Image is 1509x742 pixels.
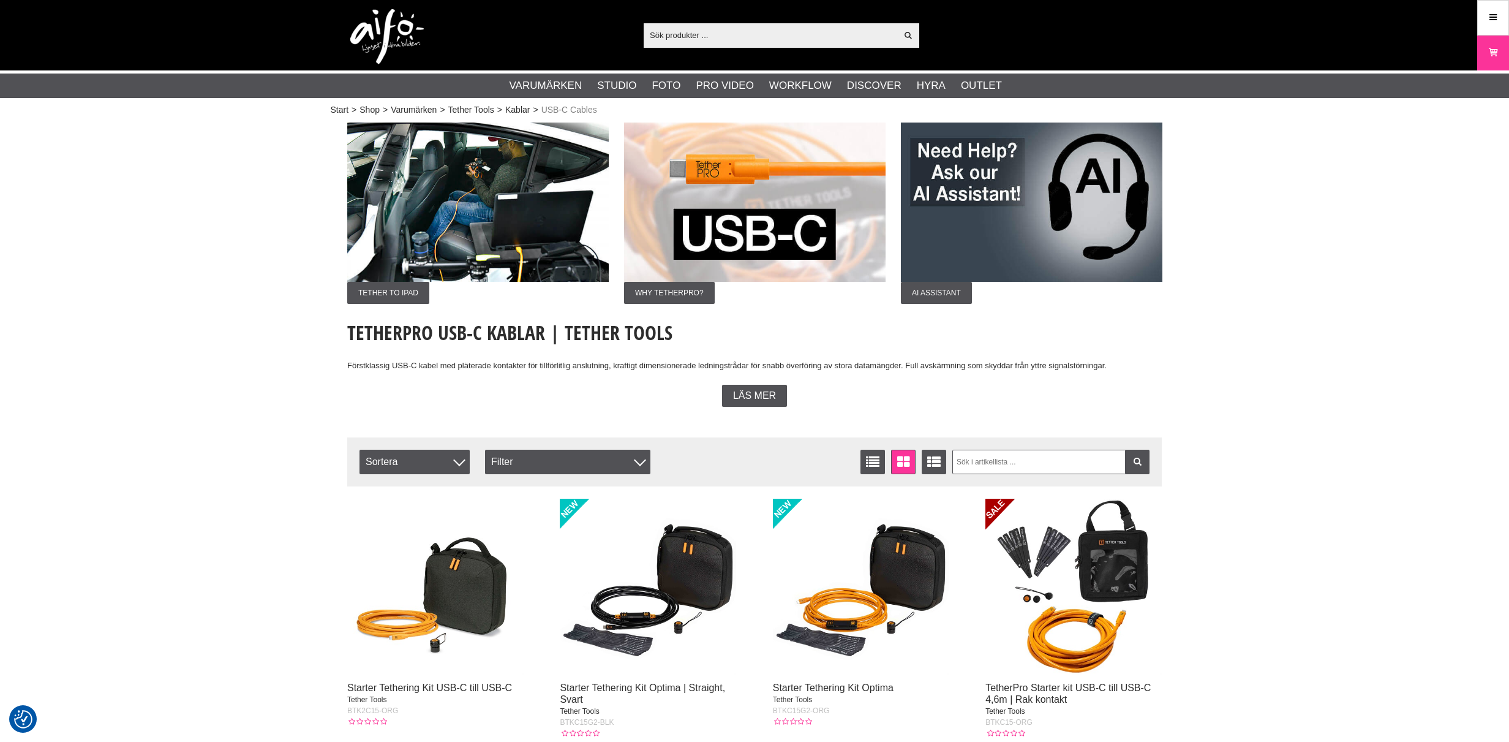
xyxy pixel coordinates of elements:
a: Listvisning [860,450,885,474]
div: Kundbetyg: 0 [347,716,386,727]
a: Annons:002 ban-tet-tetherpro010.jpgTether to Ipad [347,123,609,304]
div: Kundbetyg: 0 [560,728,599,739]
span: > [533,104,538,116]
span: > [383,104,388,116]
a: Starter Tethering Kit Optima [773,683,894,693]
a: Starter Tethering Kit Optima | Straight, Svart [560,683,725,705]
img: TetherPro Starter kit USB-C till USB-C 4,6m | Rak kontakt [985,499,1162,675]
div: Kundbetyg: 0 [773,716,812,727]
p: Förstklassig USB-C kabel med pläterade kontakter för tillförlitlig anslutning, kraftigt dimension... [347,360,1162,373]
a: Workflow [769,78,832,94]
img: Starter Tethering Kit USB-C till USB-C [347,499,524,675]
span: > [440,104,445,116]
img: logo.png [350,9,424,64]
span: Tether Tools [773,695,812,704]
div: Kundbetyg: 0 [985,728,1025,739]
span: Tether to Ipad [347,282,429,304]
img: Annons:002 ban-tet-tetherpro010.jpg [347,123,609,282]
span: Läs mer [733,390,776,401]
span: Tether Tools [347,695,386,704]
a: Tether Tools [448,104,494,116]
span: AI Assistant [901,282,972,304]
span: > [497,104,502,116]
a: Shop [359,104,380,116]
img: Annons:003 ban-tet-USB-C.jpg [624,123,886,282]
input: Sök i artikellista ... [952,450,1150,474]
span: BTKC15G2-ORG [773,706,830,715]
a: Annons:001 ban-elin-AIelin-eng.jpgAI Assistant [901,123,1162,304]
input: Sök produkter ... [644,26,897,44]
span: USB-C Cables [541,104,597,116]
span: Why TetherPro? [624,282,715,304]
span: Tether Tools [985,707,1025,716]
a: Studio [597,78,636,94]
a: Varumärken [510,78,582,94]
img: Annons:001 ban-elin-AIelin-eng.jpg [901,123,1162,282]
a: Starter Tethering Kit USB-C till USB-C [347,683,512,693]
span: > [352,104,356,116]
img: Starter Tethering Kit Optima | Straight, Svart [560,499,736,675]
h1: TetherPro USB-C Kablar | Tether Tools [347,319,1162,346]
a: Foto [652,78,680,94]
a: Utökad listvisning [922,450,946,474]
a: Varumärken [391,104,437,116]
a: Filtrera [1125,450,1150,474]
a: TetherPro Starter kit USB-C till USB-C 4,6m | Rak kontakt [985,683,1151,705]
a: Fönstervisning [891,450,916,474]
div: Filter [485,450,650,474]
span: BTKC15-ORG [985,718,1033,727]
span: BTKC15G2-BLK [560,718,614,727]
img: Starter Tethering Kit Optima [773,499,949,675]
a: Hyra [917,78,946,94]
a: Outlet [961,78,1002,94]
a: Pro Video [696,78,753,94]
span: Sortera [359,450,470,474]
a: Discover [847,78,901,94]
a: Kablar [505,104,530,116]
span: BTK2C15-ORG [347,706,398,715]
a: Start [331,104,349,116]
span: Tether Tools [560,707,599,716]
a: Annons:003 ban-tet-USB-C.jpgWhy TetherPro? [624,123,886,304]
img: Revisit consent button [14,710,32,729]
button: Samtyckesinställningar [14,708,32,730]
